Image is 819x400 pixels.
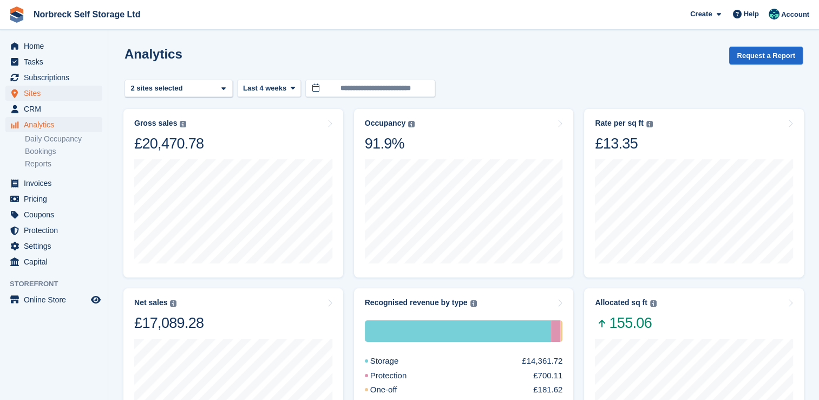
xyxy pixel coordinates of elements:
a: menu [5,101,102,117]
div: Protection [365,370,433,382]
span: Coupons [24,207,89,222]
span: Analytics [24,117,89,132]
a: menu [5,223,102,238]
img: icon-info-grey-7440780725fd019a000dd9b08b2336e03edf1995a4989e88bcd33f0948082b44.svg [646,121,653,127]
span: Storefront [10,279,108,289]
div: £20,470.78 [134,134,204,153]
span: Account [781,9,809,20]
img: icon-info-grey-7440780725fd019a000dd9b08b2336e03edf1995a4989e88bcd33f0948082b44.svg [470,300,477,307]
img: Sally King [769,9,779,20]
button: Request a Report [729,47,803,64]
a: Norbreck Self Storage Ltd [29,5,145,23]
div: £700.11 [533,370,562,382]
div: £14,361.72 [522,355,562,367]
span: CRM [24,101,89,117]
div: Storage [365,355,425,367]
span: Create [690,9,712,20]
span: Pricing [24,191,89,207]
a: Preview store [89,293,102,306]
span: Online Store [24,292,89,307]
a: menu [5,38,102,54]
span: Settings [24,238,89,254]
a: Reports [25,159,102,169]
img: icon-info-grey-7440780725fd019a000dd9b08b2336e03edf1995a4989e88bcd33f0948082b44.svg [170,300,176,307]
div: Rate per sq ft [595,119,643,128]
div: Net sales [134,298,167,307]
a: menu [5,117,102,132]
div: One-off [560,320,562,342]
span: Capital [24,254,89,269]
div: Allocated sq ft [595,298,647,307]
div: Protection [551,320,560,342]
a: menu [5,292,102,307]
div: £17,089.28 [134,314,204,332]
a: menu [5,207,102,222]
a: Bookings [25,146,102,157]
img: stora-icon-8386f47178a22dfd0bd8f6a31ec36ba5ce8667c1dd55bd0f319d3a0aa187defe.svg [9,7,25,23]
span: Help [744,9,759,20]
a: menu [5,238,102,254]
a: Daily Occupancy [25,134,102,144]
div: 2 sites selected [129,83,187,94]
span: Last 4 weeks [243,83,286,94]
span: Subscriptions [24,70,89,85]
a: menu [5,70,102,85]
div: Gross sales [134,119,177,128]
span: Tasks [24,54,89,69]
div: Recognised revenue by type [365,298,468,307]
div: £13.35 [595,134,652,153]
span: Sites [24,86,89,101]
div: One-off [365,384,423,396]
div: Storage [365,320,552,342]
div: Occupancy [365,119,405,128]
span: Invoices [24,176,89,191]
img: icon-info-grey-7440780725fd019a000dd9b08b2336e03edf1995a4989e88bcd33f0948082b44.svg [408,121,415,127]
a: menu [5,86,102,101]
span: 155.06 [595,314,656,332]
h2: Analytics [125,47,182,61]
a: menu [5,176,102,191]
img: icon-info-grey-7440780725fd019a000dd9b08b2336e03edf1995a4989e88bcd33f0948082b44.svg [650,300,657,307]
a: menu [5,254,102,269]
a: menu [5,54,102,69]
a: menu [5,191,102,207]
div: £181.62 [533,384,562,396]
button: Last 4 weeks [237,80,301,98]
span: Home [24,38,89,54]
div: 91.9% [365,134,415,153]
span: Protection [24,223,89,238]
img: icon-info-grey-7440780725fd019a000dd9b08b2336e03edf1995a4989e88bcd33f0948082b44.svg [180,121,186,127]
